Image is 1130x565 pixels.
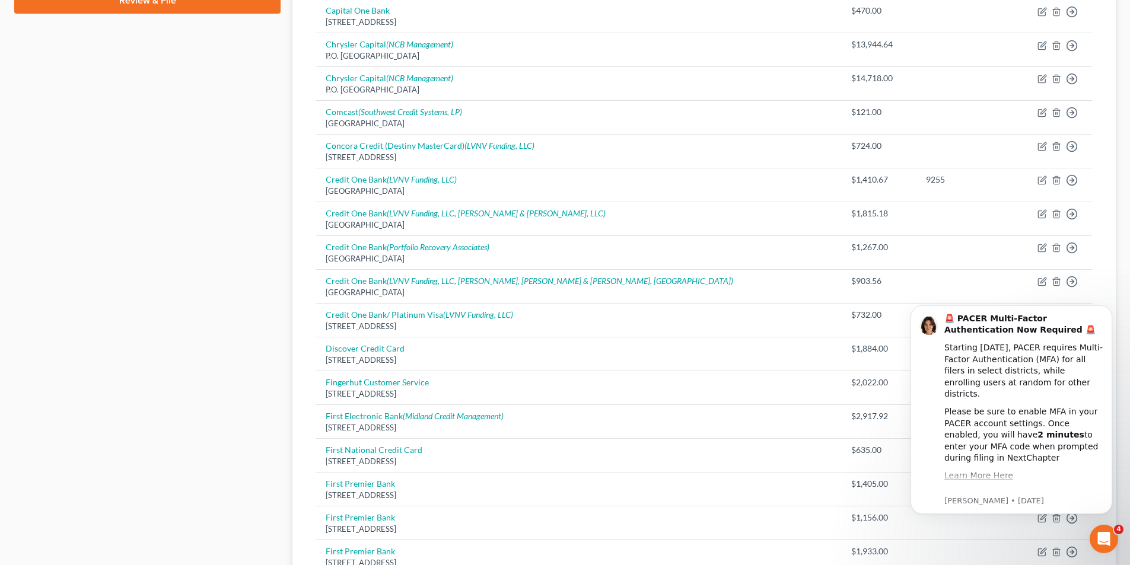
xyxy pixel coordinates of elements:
[326,377,429,387] a: Fingerhut Customer Service
[326,17,832,28] div: [STREET_ADDRESS]
[326,84,832,95] div: P.O. [GEOGRAPHIC_DATA]
[326,39,453,49] a: Chrysler Capital(NCB Management)
[851,410,907,422] div: $2,917.92
[926,174,1004,186] div: 9255
[851,512,907,523] div: $1,156.00
[326,107,462,117] a: Comcast(Southwest Credit Systems, LP)
[851,343,907,355] div: $1,884.00
[893,288,1130,533] iframe: Intercom notifications message
[851,72,907,84] div: $14,718.00
[326,118,832,129] div: [GEOGRAPHIC_DATA]
[326,242,489,252] a: Credit One Bank(Portfolio Recovery Associates)
[326,5,390,15] a: Capital One Bank
[326,523,832,535] div: [STREET_ADDRESS]
[387,276,733,286] i: (LVNV Funding, LLC, [PERSON_NAME], [PERSON_NAME] & [PERSON_NAME], [GEOGRAPHIC_DATA])
[326,276,733,286] a: Credit One Bank(LVNV Funding, LLC, [PERSON_NAME], [PERSON_NAME] & [PERSON_NAME], [GEOGRAPHIC_DATA])
[851,275,907,287] div: $903.56
[326,174,457,184] a: Credit One Bank(LVNV Funding, LLC)
[326,490,832,501] div: [STREET_ADDRESS]
[326,73,453,83] a: Chrysler Capital(NCB Management)
[326,478,395,489] a: First Premier Bank
[326,152,832,163] div: [STREET_ADDRESS]
[387,208,606,218] i: (LVNV Funding, LLC, [PERSON_NAME] & [PERSON_NAME], LLC)
[326,388,832,400] div: [STREET_ADDRESS]
[326,219,832,231] div: [GEOGRAPHIC_DATA]
[386,39,453,49] i: (NCB Management)
[443,309,513,320] i: (LVNV Funding, LLC)
[851,309,907,321] div: $732.00
[326,321,832,332] div: [STREET_ADDRESS]
[387,242,489,252] i: (Portfolio Recovery Associates)
[326,186,832,197] div: [GEOGRAPHIC_DATA]
[851,208,907,219] div: $1,815.18
[851,444,907,456] div: $635.00
[851,39,907,50] div: $13,944.64
[358,107,462,117] i: (Southwest Credit Systems, LP)
[326,512,395,522] a: First Premier Bank
[326,343,405,353] a: Discover Credit Card
[326,287,832,298] div: [GEOGRAPHIC_DATA]
[1090,525,1118,553] iframe: Intercom live chat
[851,106,907,118] div: $121.00
[326,422,832,433] div: [STREET_ADDRESS]
[851,376,907,388] div: $2,022.00
[851,478,907,490] div: $1,405.00
[326,445,422,455] a: First National Credit Card
[326,411,504,421] a: First Electronic Bank(Midland Credit Management)
[386,73,453,83] i: (NCB Management)
[326,355,832,366] div: [STREET_ADDRESS]
[326,50,832,62] div: P.O. [GEOGRAPHIC_DATA]
[851,174,907,186] div: $1,410.67
[326,309,513,320] a: Credit One Bank/ Platinum Visa(LVNV Funding, LLC)
[464,141,534,151] i: (LVNV Funding, LLC)
[326,141,534,151] a: Concora Credit (Destiny MasterCard)(LVNV Funding, LLC)
[326,253,832,264] div: [GEOGRAPHIC_DATA]
[387,174,457,184] i: (LVNV Funding, LLC)
[326,456,832,467] div: [STREET_ADDRESS]
[326,546,395,556] a: First Premier Bank
[851,241,907,253] div: $1,267.00
[851,140,907,152] div: $724.00
[851,5,907,17] div: $470.00
[403,411,504,421] i: (Midland Credit Management)
[851,545,907,557] div: $1,933.00
[326,208,606,218] a: Credit One Bank(LVNV Funding, LLC, [PERSON_NAME] & [PERSON_NAME], LLC)
[1114,525,1123,534] span: 4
